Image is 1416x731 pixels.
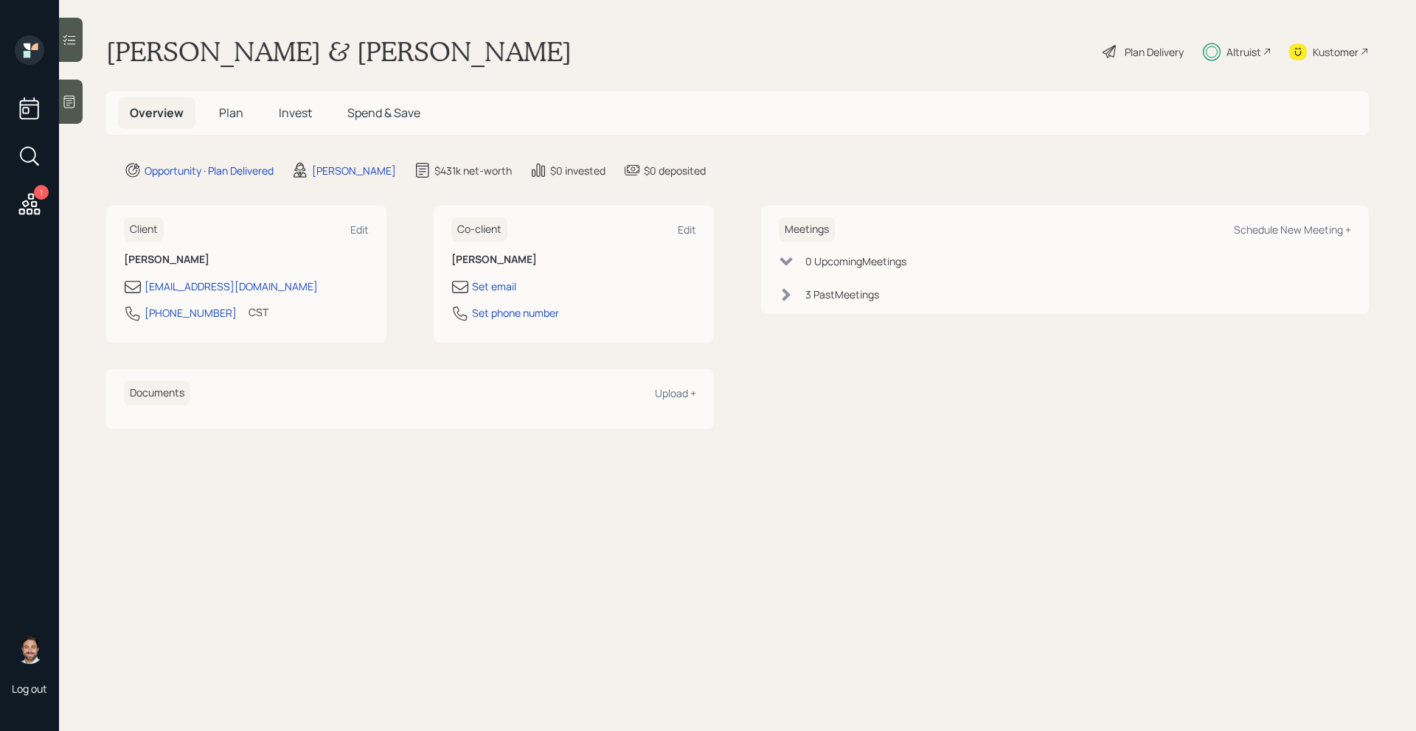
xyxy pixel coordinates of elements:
[124,253,369,266] h6: [PERSON_NAME]
[124,381,190,405] h6: Documents
[130,105,184,121] span: Overview
[655,386,696,400] div: Upload +
[279,105,312,121] span: Invest
[644,163,706,178] div: $0 deposited
[145,279,318,294] div: [EMAIL_ADDRESS][DOMAIN_NAME]
[805,287,879,302] div: 3 Past Meeting s
[312,163,396,178] div: [PERSON_NAME]
[1226,44,1261,60] div: Altruist
[15,634,44,664] img: michael-russo-headshot.png
[106,35,572,68] h1: [PERSON_NAME] & [PERSON_NAME]
[1234,223,1351,237] div: Schedule New Meeting +
[434,163,512,178] div: $431k net-worth
[1125,44,1184,60] div: Plan Delivery
[472,279,516,294] div: Set email
[12,682,47,696] div: Log out
[145,163,274,178] div: Opportunity · Plan Delivered
[219,105,243,121] span: Plan
[249,304,268,320] div: CST
[451,253,696,266] h6: [PERSON_NAME]
[472,305,559,321] div: Set phone number
[124,217,164,242] h6: Client
[145,305,237,321] div: [PHONE_NUMBER]
[347,105,420,121] span: Spend & Save
[451,217,507,242] h6: Co-client
[550,163,605,178] div: $0 invested
[805,253,906,269] div: 0 Upcoming Meeting s
[678,223,696,237] div: Edit
[350,223,369,237] div: Edit
[34,185,49,200] div: 1
[779,217,835,242] h6: Meetings
[1313,44,1358,60] div: Kustomer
